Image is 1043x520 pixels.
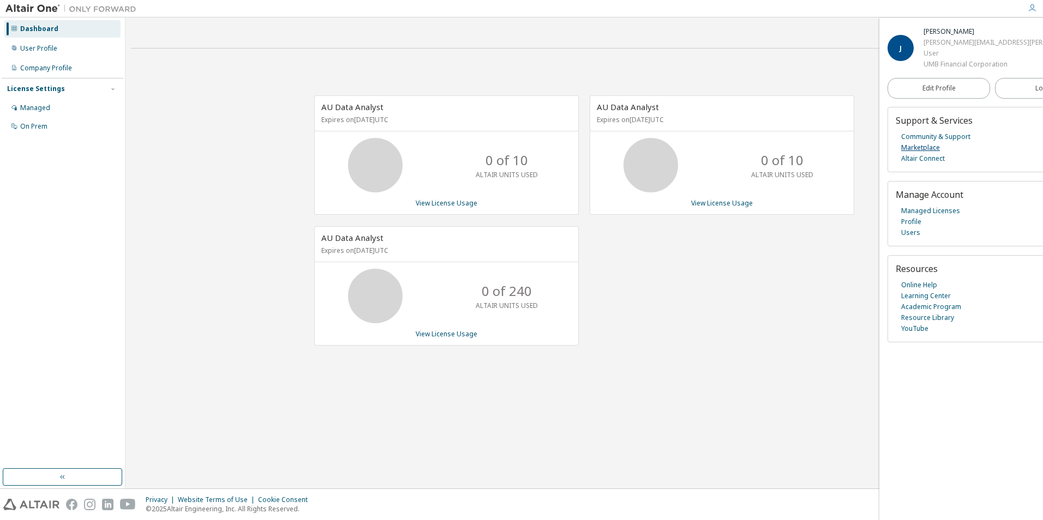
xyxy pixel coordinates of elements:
div: User Profile [20,44,57,53]
p: Expires on [DATE] UTC [597,115,844,124]
div: Cookie Consent [258,495,314,504]
a: Altair Connect [901,153,945,164]
a: Community & Support [901,131,970,142]
div: Privacy [146,495,178,504]
img: altair_logo.svg [3,499,59,510]
span: Manage Account [896,189,963,201]
div: Managed [20,104,50,112]
a: Marketplace [901,142,940,153]
a: Resource Library [901,312,954,323]
p: 0 of 10 [761,151,804,170]
p: 0 of 240 [482,282,532,300]
img: linkedin.svg [102,499,113,510]
span: J [900,44,902,53]
a: View License Usage [416,198,477,208]
a: Managed Licenses [901,205,960,216]
p: Expires on [DATE] UTC [321,246,569,255]
p: Expires on [DATE] UTC [321,115,569,124]
p: ALTAIR UNITS USED [476,170,538,179]
a: Profile [901,216,921,227]
span: AU Data Analyst [597,101,659,112]
a: Online Help [901,280,937,291]
a: View License Usage [416,329,477,338]
img: youtube.svg [120,499,136,510]
div: License Settings [7,84,65,93]
a: Academic Program [901,301,961,312]
img: facebook.svg [66,499,77,510]
div: Company Profile [20,64,72,72]
p: © 2025 Altair Engineering, Inc. All Rights Reserved. [146,504,314,513]
a: View License Usage [691,198,753,208]
p: ALTAIR UNITS USED [476,301,538,310]
p: 0 of 10 [485,151,528,170]
div: Website Terms of Use [178,495,258,504]
a: Users [901,227,920,238]
div: Dashboard [20,25,58,33]
span: Resources [896,263,938,275]
span: AU Data Analyst [321,101,383,112]
p: ALTAIR UNITS USED [751,170,813,179]
span: Support & Services [896,114,973,126]
a: Edit Profile [888,78,990,99]
a: Learning Center [901,291,951,301]
a: YouTube [901,323,928,334]
img: instagram.svg [84,499,95,510]
span: Edit Profile [922,84,956,93]
img: Altair One [5,3,142,14]
span: AU Data Analyst [321,232,383,243]
div: On Prem [20,122,47,131]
